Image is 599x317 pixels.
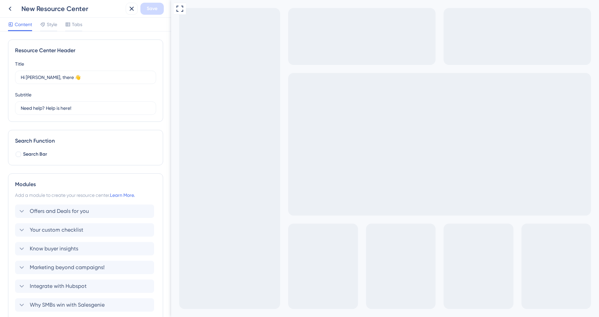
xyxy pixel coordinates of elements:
[15,47,156,55] div: Resource Center Header
[147,5,157,13] span: Save
[15,91,31,99] div: Subtitle
[14,2,46,10] span: Growth Hub
[21,74,150,81] input: Title
[30,207,89,215] span: Offers and Deals for you
[15,137,156,145] div: Search Function
[15,180,156,188] div: Modules
[15,223,156,237] div: Your custom checklist
[15,280,156,293] div: Integrate with Hubspot
[110,192,135,198] a: Learn More.
[140,3,164,15] button: Save
[15,192,110,198] span: Add a module to create your resource center.
[50,4,53,9] div: 3
[15,20,32,28] span: Content
[47,20,57,28] span: Style
[21,4,123,13] div: New Resource Center
[72,20,82,28] span: Tabs
[23,150,47,158] span: Search Bar
[30,226,83,234] span: Your custom checklist
[30,245,78,253] span: Know buyer insights
[15,60,24,68] div: Title
[21,104,150,112] input: Description
[15,261,156,274] div: Marketing beyond campaigns!
[30,282,87,290] span: Integrate with Hubspot
[30,301,105,309] span: Why SMBs win with Salesgenie
[15,242,156,255] div: Know buyer insights
[30,263,105,271] span: Marketing beyond campaigns!
[15,298,156,312] div: Why SMBs win with Salesgenie
[15,205,156,218] div: Offers and Deals for you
